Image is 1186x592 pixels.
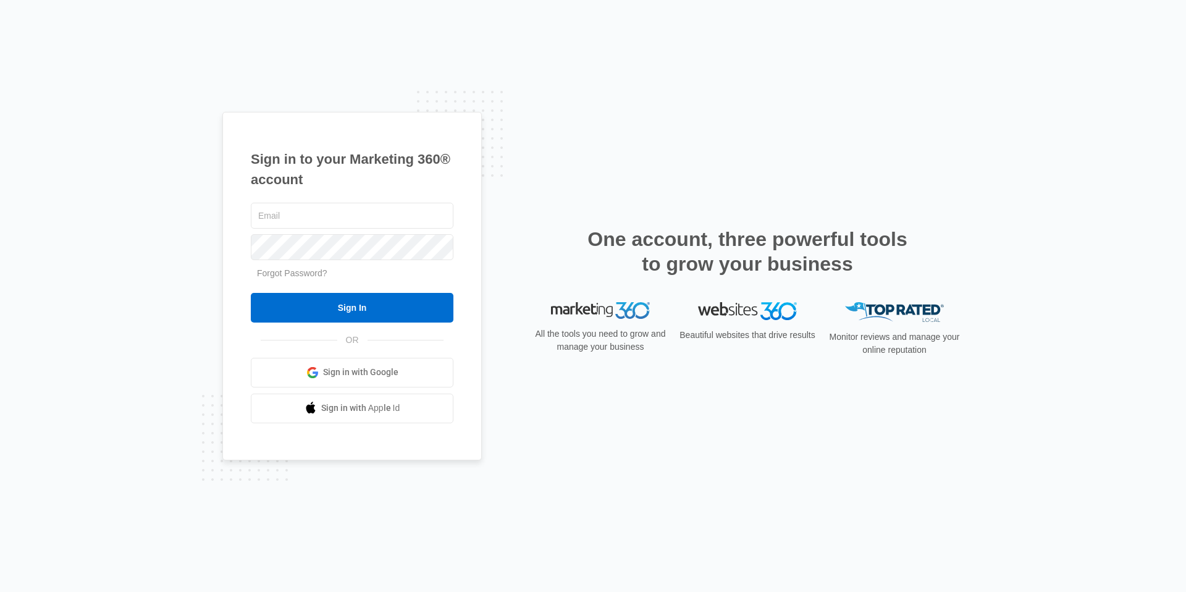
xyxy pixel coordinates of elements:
[251,149,453,190] h1: Sign in to your Marketing 360® account
[251,203,453,229] input: Email
[584,227,911,276] h2: One account, three powerful tools to grow your business
[825,331,964,357] p: Monitor reviews and manage your online reputation
[257,268,327,278] a: Forgot Password?
[337,334,368,347] span: OR
[531,328,670,353] p: All the tools you need to grow and manage your business
[251,293,453,323] input: Sign In
[845,302,944,323] img: Top Rated Local
[551,302,650,319] img: Marketing 360
[251,358,453,387] a: Sign in with Google
[251,394,453,423] a: Sign in with Apple Id
[321,402,400,415] span: Sign in with Apple Id
[323,366,398,379] span: Sign in with Google
[698,302,797,320] img: Websites 360
[678,329,817,342] p: Beautiful websites that drive results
